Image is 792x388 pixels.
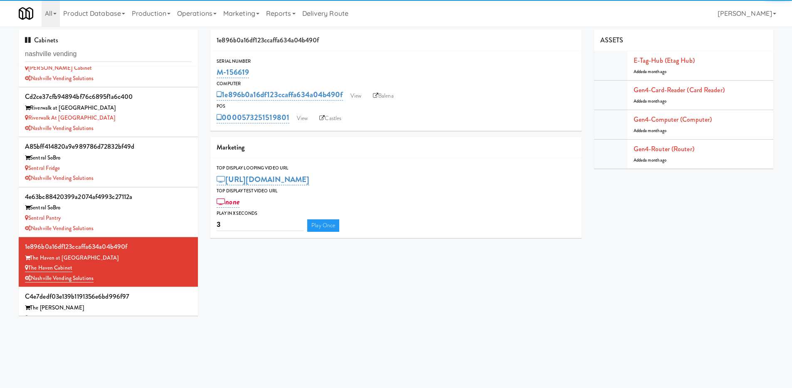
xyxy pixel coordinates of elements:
[19,87,198,137] li: cd2ce37cfb94894bf76c6895f1a6c400Riverwalk at [GEOGRAPHIC_DATA] Riverwalk at [GEOGRAPHIC_DATA]Nash...
[293,112,312,125] a: View
[600,35,624,45] span: ASSETS
[19,287,198,336] li: c4e7dedf03e139b1191356e6bd996f97The [PERSON_NAME] The [PERSON_NAME] CabinetNashville Vending Solu...
[25,114,115,122] a: Riverwalk at [GEOGRAPHIC_DATA]
[25,314,102,322] a: The [PERSON_NAME] Cabinet
[645,98,666,104] span: a month ago
[25,64,92,72] a: [PERSON_NAME] Cabinet
[645,69,666,75] span: a month ago
[25,153,192,163] div: Sentral SoBro
[25,191,192,203] div: 4e63bc88420399a2074af4993c27112a
[25,35,58,45] span: Cabinets
[346,90,365,102] a: View
[25,74,94,82] a: Nashville Vending Solutions
[634,85,725,95] a: Gen4-card-reader (Card Reader)
[25,241,192,253] div: 1e896b0a16df123ccaffa634a04b490f
[210,30,582,51] div: 1e896b0a16df123ccaffa634a04b490f
[307,219,339,232] a: Play Once
[634,128,667,134] span: Added
[19,137,198,187] li: a85bff414820a9e989786d72832bf49dSentral SoBro Sentral FridgeNashville Vending Solutions
[634,115,712,124] a: Gen4-computer (Computer)
[25,103,192,113] div: Riverwalk at [GEOGRAPHIC_DATA]
[634,157,667,163] span: Added
[217,66,249,78] a: M-156619
[217,57,575,66] div: Serial Number
[645,128,666,134] span: a month ago
[634,56,695,65] a: E-tag-hub (Etag Hub)
[19,6,33,21] img: Micromart
[634,69,667,75] span: Added
[25,274,94,282] a: Nashville Vending Solutions
[217,142,244,152] span: Marketing
[25,124,94,132] a: Nashville Vending Solutions
[369,90,398,102] a: Balena
[217,196,239,208] a: none
[25,47,192,62] input: Search cabinets
[315,112,345,125] a: Castles
[217,89,343,101] a: 1e896b0a16df123ccaffa634a04b490f
[25,264,72,272] a: The Haven Cabinet
[19,237,198,287] li: 1e896b0a16df123ccaffa634a04b490fThe Haven at [GEOGRAPHIC_DATA] The Haven CabinetNashville Vending...
[25,214,61,222] a: Sentral Pantry
[25,253,192,263] div: The Haven at [GEOGRAPHIC_DATA]
[25,164,60,172] a: Sentral Fridge
[19,187,198,237] li: 4e63bc88420399a2074af4993c27112aSentral SoBro Sentral PantryNashville Vending Solutions
[217,174,309,185] a: [URL][DOMAIN_NAME]
[217,164,575,172] div: Top Display Looping Video Url
[217,187,575,195] div: Top Display Test Video Url
[25,174,94,182] a: Nashville Vending Solutions
[634,144,694,154] a: Gen4-router (Router)
[217,112,289,123] a: 0000573251519801
[645,157,666,163] span: a month ago
[25,303,192,313] div: The [PERSON_NAME]
[217,80,575,88] div: Computer
[25,203,192,213] div: Sentral SoBro
[634,98,667,104] span: Added
[217,102,575,111] div: POS
[25,224,94,232] a: Nashville Vending Solutions
[25,91,192,103] div: cd2ce37cfb94894bf76c6895f1a6c400
[25,140,192,153] div: a85bff414820a9e989786d72832bf49d
[25,290,192,303] div: c4e7dedf03e139b1191356e6bd996f97
[217,209,575,218] div: Play in X seconds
